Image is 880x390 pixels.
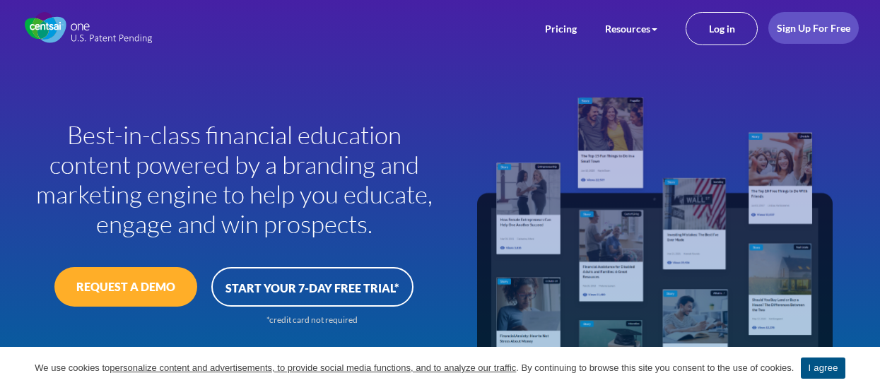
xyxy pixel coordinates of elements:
[476,97,833,370] img: Dashboard
[768,12,859,44] a: Sign Up For Free
[110,362,516,373] u: personalize content and advertisements, to provide social media functions, and to analyze our tra...
[54,267,197,307] a: REQUEST A DEMO
[801,357,845,379] a: I agree
[211,314,413,326] div: *credit card not required
[35,361,794,375] span: We use cookies to . By continuing to browse this site you consent to the use of cookies.
[686,12,758,45] a: Log in
[605,23,657,35] a: Resources
[211,267,413,307] a: START YOUR 7-DAY FREE TRIAL*
[855,361,869,375] a: I agree
[25,12,152,43] img: CentSai
[545,23,577,35] a: Pricing
[29,120,440,239] h1: Best-in-class financial education content powered by a branding and marketing engine to help you ...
